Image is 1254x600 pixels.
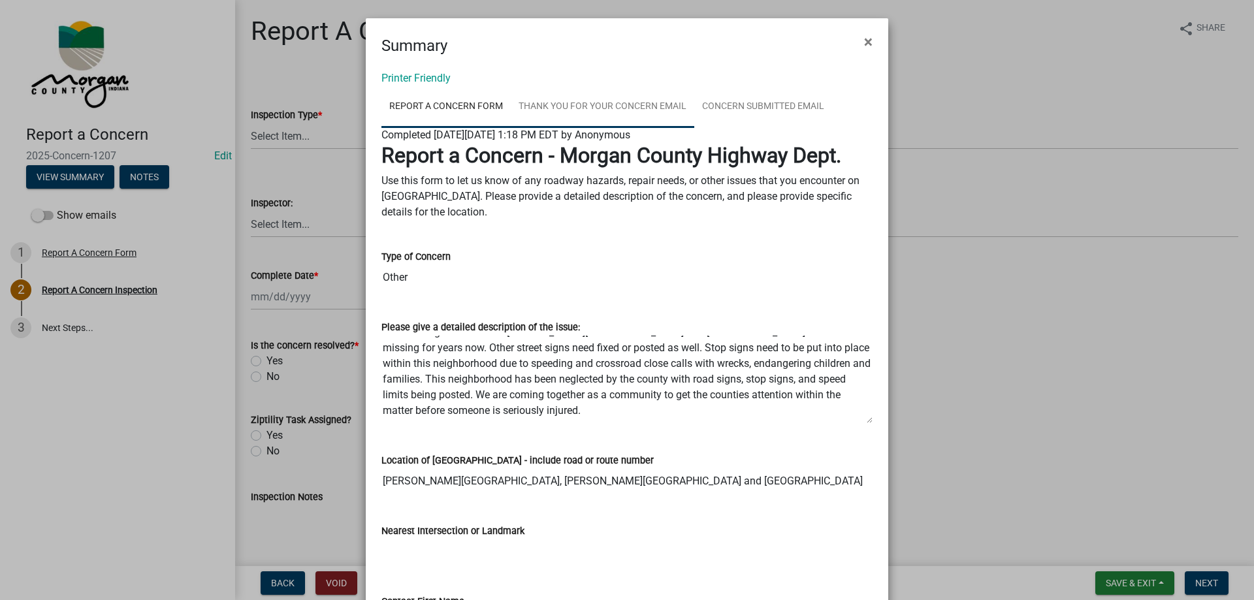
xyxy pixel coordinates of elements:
[381,173,873,220] p: Use this form to let us know of any roadway hazards, repair needs, or other issues that you encou...
[381,253,451,262] label: Type of Concern
[381,335,873,424] textarea: No street sign on corner of [PERSON_NAME][GEOGRAPHIC_DATA] and [GEOGRAPHIC_DATA]. Has been missin...
[854,24,883,60] button: Close
[381,72,451,84] a: Printer Friendly
[381,34,447,57] h4: Summary
[864,33,873,51] span: ×
[381,129,630,141] span: Completed [DATE][DATE] 1:18 PM EDT by Anonymous
[381,527,524,536] label: Nearest Intersection or Landmark
[694,86,832,128] a: Concern Submitted Email
[511,86,694,128] a: Thank You for Your Concern Email
[381,323,580,332] label: Please give a detailed description of the issue:
[381,143,841,168] strong: Report a Concern - Morgan County Highway Dept.
[381,456,654,466] label: Location of [GEOGRAPHIC_DATA] - include road or route number
[381,86,511,128] a: Report A Concern Form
